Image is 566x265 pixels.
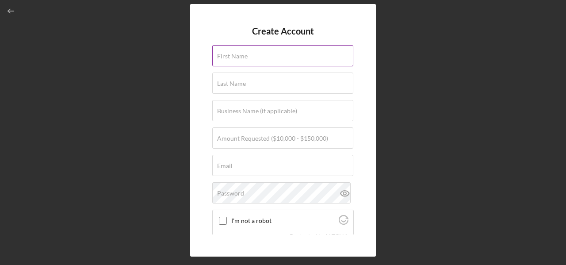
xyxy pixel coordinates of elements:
[231,217,336,224] label: I'm not a robot
[217,53,248,60] label: First Name
[339,219,348,226] a: Visit Altcha.org
[217,80,246,87] label: Last Name
[217,162,233,169] label: Email
[217,190,244,197] label: Password
[217,135,328,142] label: Amount Requested ($10,000 - $150,000)
[252,26,314,36] h4: Create Account
[325,232,348,240] a: Visit Altcha.org
[290,233,348,240] div: Protected by
[217,108,297,115] label: Business Name (if applicable)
